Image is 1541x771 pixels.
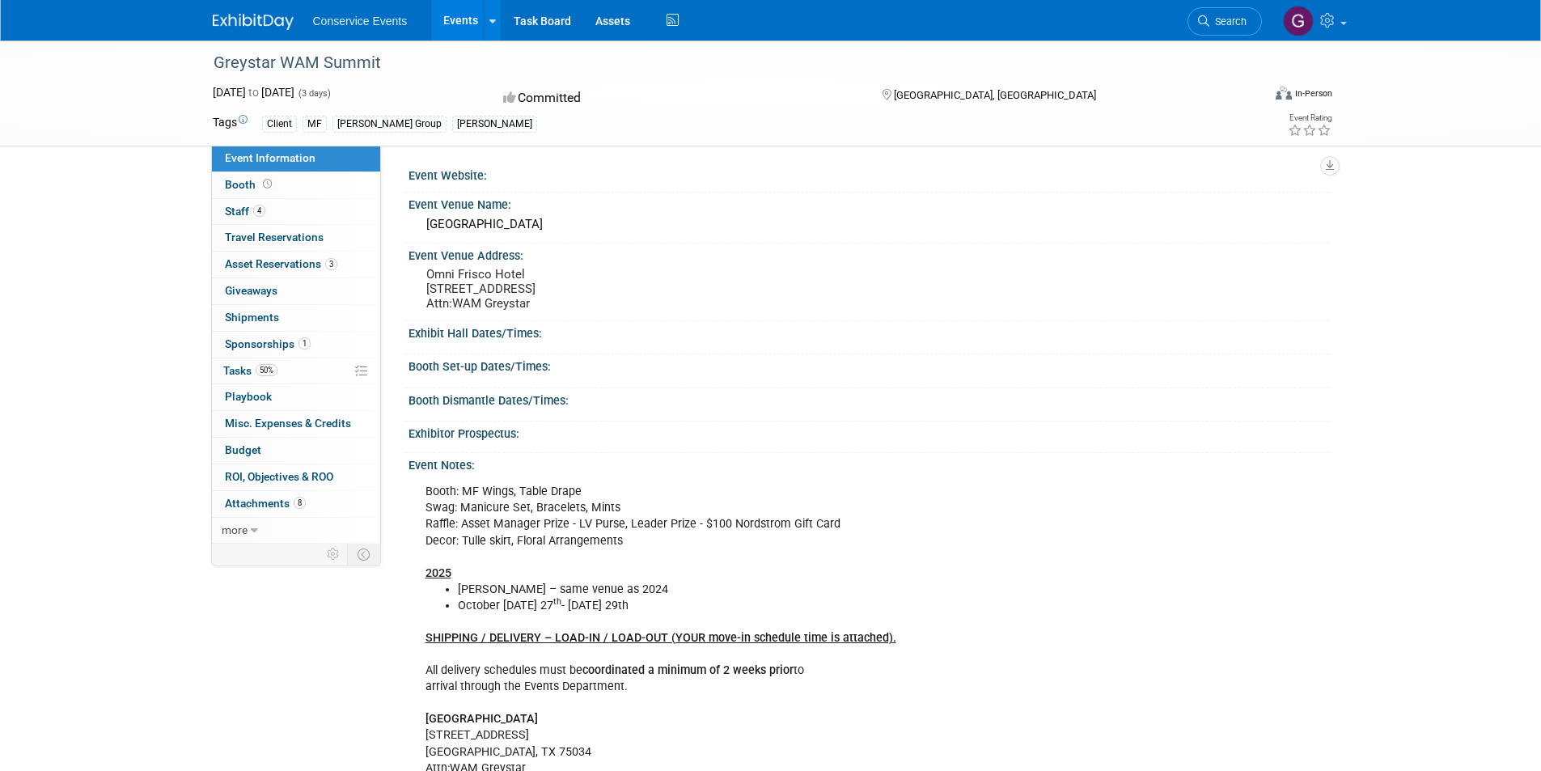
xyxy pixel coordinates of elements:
[313,15,408,28] span: Conservice Events
[421,212,1317,237] div: [GEOGRAPHIC_DATA]
[212,384,380,410] a: Playbook
[458,598,1140,614] li: October [DATE] 27 - [DATE] 29th
[225,151,315,164] span: Event Information
[409,244,1329,264] div: Event Venue Address:
[1294,87,1332,100] div: In-Person
[225,178,275,191] span: Booth
[1209,15,1247,28] span: Search
[409,453,1329,473] div: Event Notes:
[225,497,306,510] span: Attachments
[212,491,380,517] a: Attachments8
[223,364,277,377] span: Tasks
[894,89,1096,101] span: [GEOGRAPHIC_DATA], [GEOGRAPHIC_DATA]
[262,116,297,133] div: Client
[212,332,380,358] a: Sponsorships1
[297,88,331,99] span: (3 days)
[225,337,311,350] span: Sponsorships
[256,364,277,376] span: 50%
[225,417,351,430] span: Misc. Expenses & Credits
[498,84,856,112] div: Committed
[212,464,380,490] a: ROI, Objectives & ROO
[1288,114,1331,122] div: Event Rating
[212,172,380,198] a: Booth
[212,438,380,464] a: Budget
[332,116,447,133] div: [PERSON_NAME] Group
[409,163,1329,184] div: Event Website:
[325,258,337,270] span: 3
[1188,7,1262,36] a: Search
[212,146,380,172] a: Event Information
[320,544,348,565] td: Personalize Event Tab Strip
[1283,6,1314,36] img: Gayle Reese
[212,199,380,225] a: Staff4
[225,390,272,403] span: Playbook
[347,544,380,565] td: Toggle Event Tabs
[225,443,261,456] span: Budget
[225,231,324,244] span: Travel Reservations
[303,116,327,133] div: MF
[425,631,896,645] u: SHIPPING / DELIVERY – LOAD-IN / LOAD-OUT (YOUR move-in schedule time is attached).
[213,114,248,133] td: Tags
[1166,84,1333,108] div: Event Format
[409,422,1329,442] div: Exhibitor Prospectus:
[225,470,333,483] span: ROI, Objectives & ROO
[212,278,380,304] a: Giveaways
[225,284,277,297] span: Giveaways
[253,205,265,217] span: 4
[582,663,720,677] b: coordinated a minimum of
[425,712,538,726] b: [GEOGRAPHIC_DATA]
[458,582,1140,598] li: [PERSON_NAME] – same venue as 2024
[212,518,380,544] a: more
[213,86,294,99] span: [DATE] [DATE]
[1276,87,1292,100] img: Format-Inperson.png
[212,411,380,437] a: Misc. Expenses & Credits
[225,257,337,270] span: Asset Reservations
[409,321,1329,341] div: Exhibit Hall Dates/Times:
[222,523,248,536] span: more
[212,358,380,384] a: Tasks50%
[409,388,1329,409] div: Booth Dismantle Dates/Times:
[723,663,794,677] b: 2 weeks prior
[425,566,451,580] u: 2025
[260,178,275,190] span: Booth not reserved yet
[213,14,294,30] img: ExhibitDay
[225,311,279,324] span: Shipments
[426,267,774,311] pre: Omni Frisco Hotel [STREET_ADDRESS] Attn:WAM Greystar
[225,205,265,218] span: Staff
[452,116,537,133] div: [PERSON_NAME]
[294,497,306,509] span: 8
[212,252,380,277] a: Asset Reservations3
[208,49,1238,78] div: Greystar WAM Summit
[409,193,1329,213] div: Event Venue Name:
[553,596,561,607] sup: th
[409,354,1329,375] div: Booth Set-up Dates/Times:
[298,337,311,349] span: 1
[212,305,380,331] a: Shipments
[246,86,261,99] span: to
[212,225,380,251] a: Travel Reservations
